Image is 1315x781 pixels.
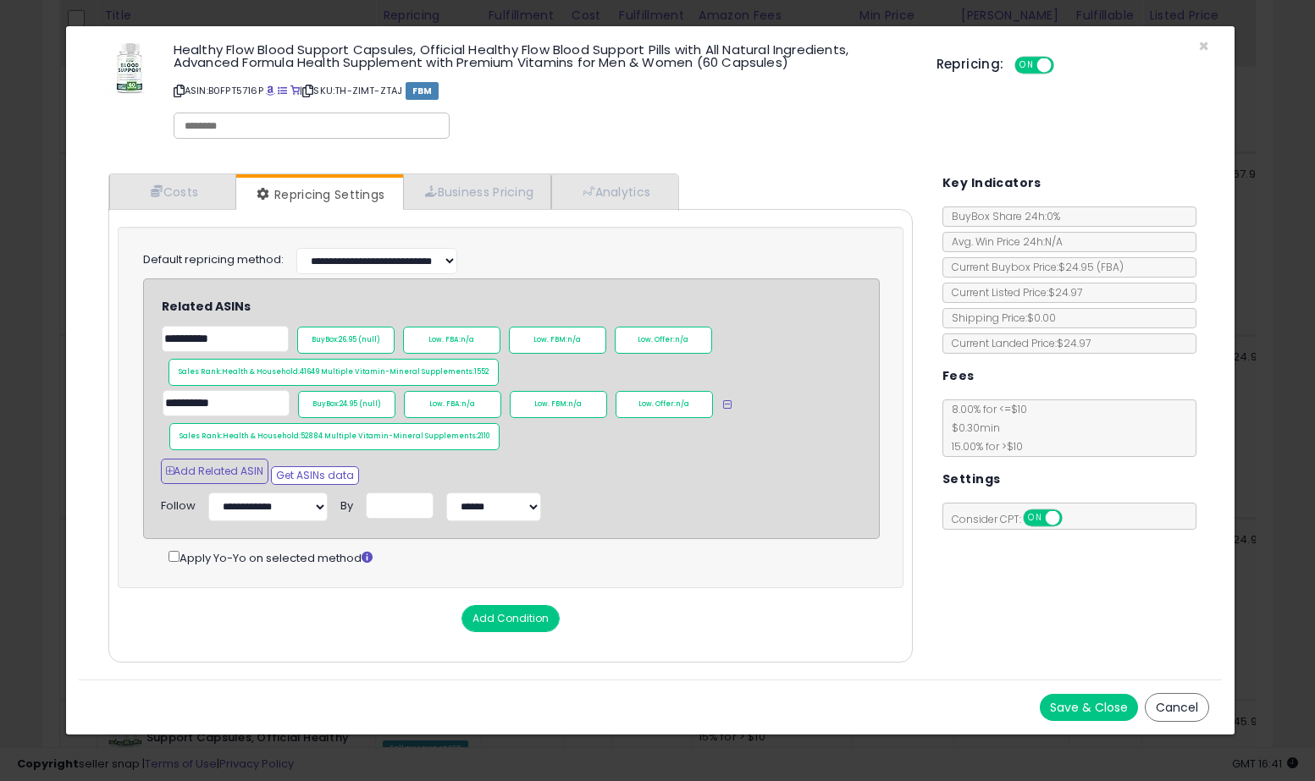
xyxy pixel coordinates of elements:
[461,399,475,409] span: n/a
[169,423,500,450] div: Sales Rank:
[222,367,489,377] span: Health & Household:41649 Multiple Vitamin-Mineral Supplements:1552
[942,469,1000,490] h5: Settings
[943,209,1060,223] span: BuyBox Share 24h: 0%
[169,547,881,567] div: Apply Yo-Yo on selected method
[615,327,712,354] div: Low. Offer:
[567,335,581,344] span: n/a
[943,439,1023,454] span: 15.00 % for > $10
[510,391,607,418] div: Low. FBM:
[937,58,1004,71] h5: Repricing:
[174,77,911,104] p: ASIN: B0FPT5716P | SKU: TH-ZIMT-ZTAJ
[1051,58,1078,73] span: OFF
[298,391,395,418] div: BuyBox:
[340,492,353,514] div: By
[942,366,975,387] h5: Fees
[675,335,688,344] span: n/a
[461,335,474,344] span: n/a
[943,421,1000,435] span: $0.30 min
[943,336,1091,350] span: Current Landed Price: $24.97
[943,311,1056,325] span: Shipping Price: $0.00
[943,512,1085,526] span: Consider CPT:
[461,605,560,632] button: Add Condition
[1058,260,1124,274] span: $24.95
[104,43,155,94] img: 41NR4BVPN6L._SL60_.jpg
[943,402,1027,454] span: 8.00 % for <= $10
[290,84,300,97] a: Your listing only
[406,82,439,100] span: FBM
[943,234,1063,249] span: Avg. Win Price 24h: N/A
[1060,511,1087,525] span: OFF
[223,432,489,441] span: Health & Household:52884 Multiple Vitamin-Mineral Supplements:2110
[616,391,713,418] div: Low. Offer:
[943,285,1082,300] span: Current Listed Price: $24.97
[278,84,287,97] a: All offer listings
[174,43,911,69] h3: Healthy Flow Blood Support Capsules, Official Healthy Flow Blood Support Pills with All Natural I...
[161,459,268,484] button: Add Related ASIN
[943,260,1124,274] span: Current Buybox Price:
[509,327,606,354] div: Low. FBM:
[1097,260,1124,274] span: ( FBA )
[161,492,196,514] div: Follow
[403,174,551,209] a: Business Pricing
[162,300,892,313] h4: Related ASINs
[676,399,689,409] span: n/a
[1040,694,1138,721] button: Save & Close
[1016,58,1037,73] span: ON
[339,335,380,344] span: 26.95 (null)
[568,399,582,409] span: n/a
[266,84,275,97] a: BuyBox page
[340,399,381,409] span: 24.95 (null)
[942,173,1042,194] h5: Key Indicators
[1025,511,1046,525] span: ON
[109,174,236,209] a: Costs
[271,466,359,485] button: Get ASINs data
[403,327,500,354] div: Low. FBA:
[1198,34,1209,58] span: ×
[236,178,402,212] a: Repricing Settings
[143,252,284,268] label: Default repricing method:
[551,174,677,209] a: Analytics
[169,359,499,386] div: Sales Rank:
[297,327,395,354] div: BuyBox:
[1145,693,1209,722] button: Cancel
[404,391,501,418] div: Low. FBA:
